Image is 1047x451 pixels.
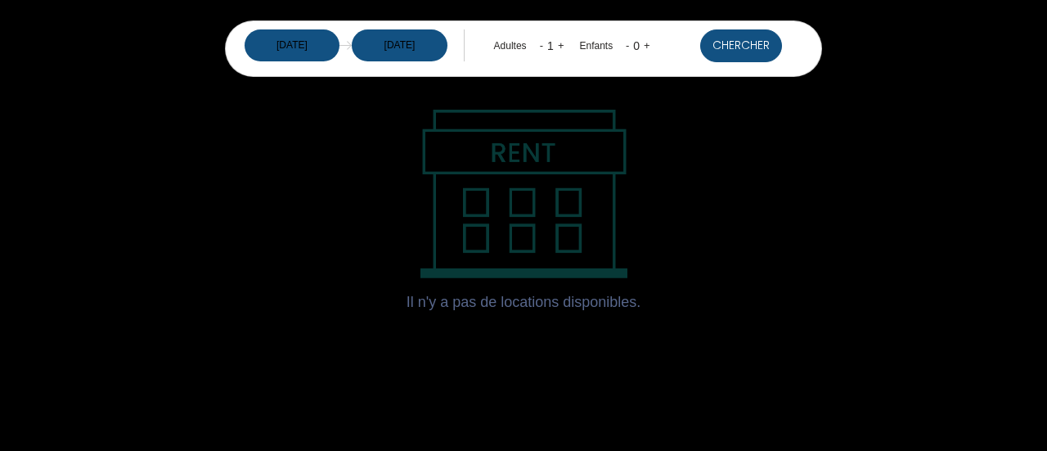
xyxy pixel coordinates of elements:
[420,110,628,278] img: rent-black.png
[629,33,644,59] div: 0
[579,38,618,54] div: Enfants
[352,29,447,61] input: Départ
[644,39,650,52] a: +
[558,39,564,52] a: +
[407,278,641,326] span: Il n'y a pas de locations disponibles.
[540,39,543,52] a: -
[626,39,629,52] a: -
[245,29,340,61] input: Arrivée
[543,33,558,59] div: 1
[700,29,782,62] button: Chercher
[494,38,532,54] div: Adultes
[339,39,352,52] img: guests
